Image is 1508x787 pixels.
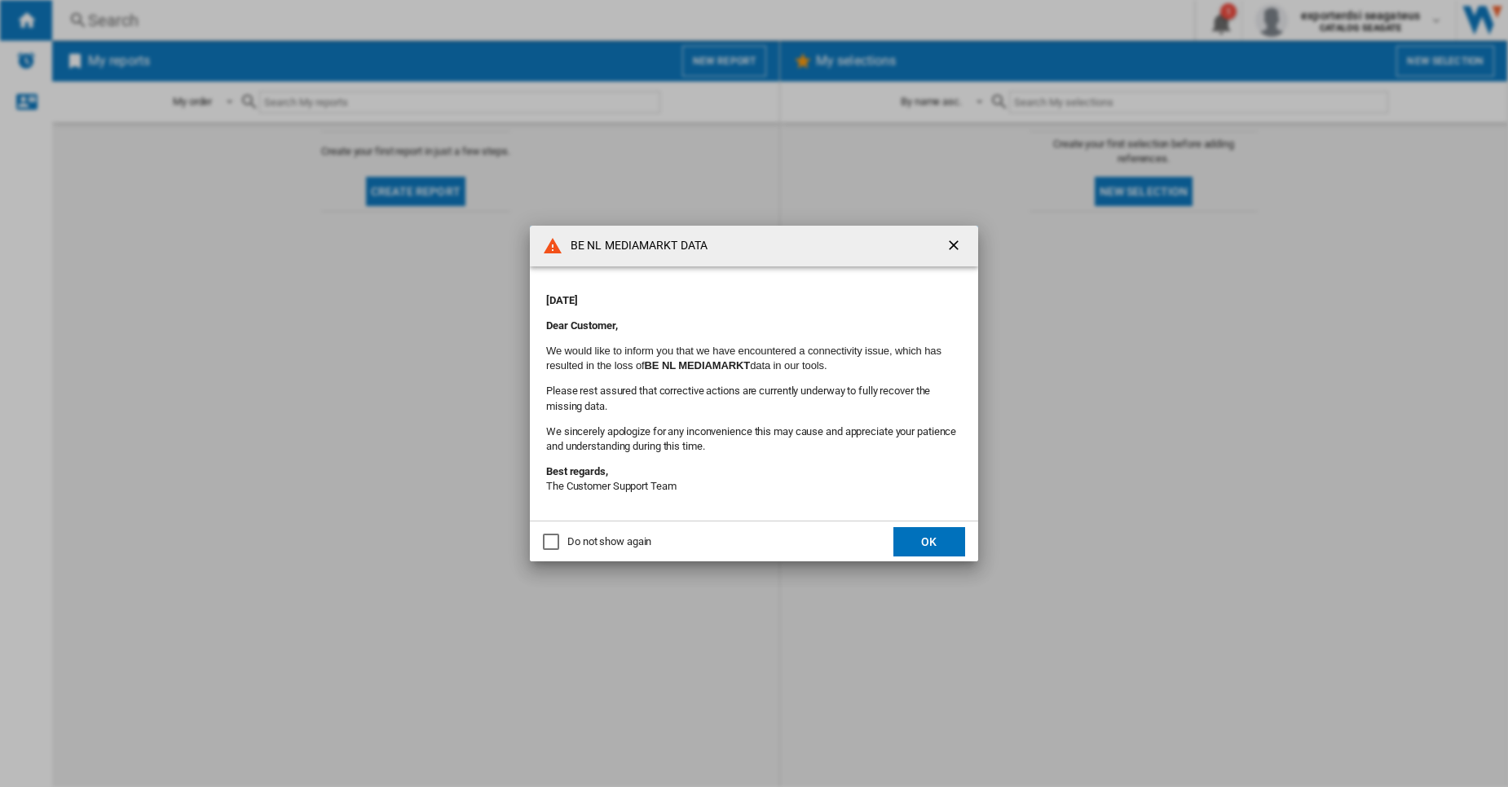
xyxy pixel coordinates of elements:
strong: Best regards, [546,465,608,477]
p: Please rest assured that corrective actions are currently underway to fully recover the missing d... [546,384,962,413]
md-checkbox: Do not show again [543,534,651,550]
span: data in our tools. [645,359,827,372]
div: Do not show again [567,534,651,549]
h4: BE NL MEDIAMARKT DATA [562,238,708,254]
button: OK [893,527,965,556]
p: We sincerely apologize for any inconvenience this may cause and appreciate your patience and unde... [546,424,962,454]
ng-md-icon: getI18NText('BUTTONS.CLOSE_DIALOG') [946,237,965,257]
strong: [DATE] [546,294,577,306]
p: The Customer Support Team [546,464,962,494]
b: BE NL MEDIAMARKT [645,359,751,372]
font: We would like to inform you that we have encountered a connectivity issue, which has resulted in ... [546,345,941,372]
button: getI18NText('BUTTONS.CLOSE_DIALOG') [939,230,972,262]
strong: Dear Customer, [546,319,618,332]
